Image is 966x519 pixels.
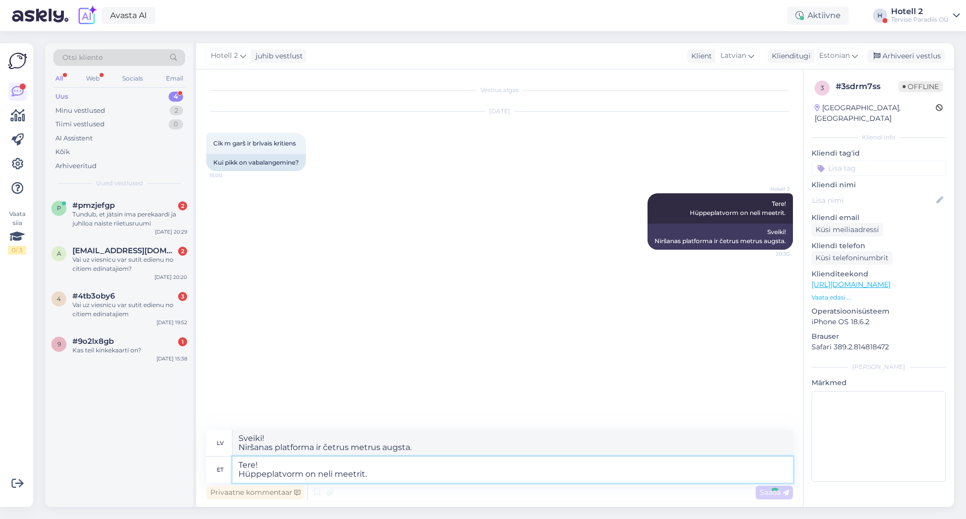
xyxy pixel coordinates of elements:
div: 1 [178,337,187,346]
div: Tundub, et jätsin ima perekaardi ja juhiloa naiste riietusruumi [72,210,187,228]
div: Kõik [55,147,70,157]
a: Hotell 2Tervise Paradiis OÜ [891,8,960,24]
span: Hotell 2 [211,50,238,61]
div: Vaata siia [8,209,26,255]
span: 20:30 [752,250,790,258]
div: Klienditugi [768,51,811,61]
div: Tervise Paradiis OÜ [891,16,949,24]
span: Latvian [720,50,746,61]
input: Lisa nimi [812,195,934,206]
span: #9o2lx8gb [72,337,114,346]
span: Otsi kliente [62,52,103,63]
span: 9 [57,340,61,348]
div: Küsi telefoninumbrit [812,251,893,265]
div: Minu vestlused [55,106,105,116]
div: [DATE] 15:38 [156,355,187,362]
div: [DATE] 20:20 [154,273,187,281]
img: explore-ai [76,5,98,26]
div: # 3sdrm7ss [836,81,899,93]
div: 4 [169,92,183,102]
div: Sveiki! Niršanas platforma ir četrus metrus augsta. [648,224,793,250]
p: Operatsioonisüsteem [812,306,946,317]
div: Web [84,72,102,85]
div: Tiimi vestlused [55,119,105,129]
div: AI Assistent [55,133,93,143]
p: Vaata edasi ... [812,293,946,302]
p: Märkmed [812,378,946,388]
input: Lisa tag [812,161,946,176]
div: Socials [120,72,145,85]
span: a [57,250,61,257]
p: Kliendi telefon [812,241,946,251]
div: Vestlus algas [206,86,793,95]
p: iPhone OS 18.6.2 [812,317,946,327]
div: Kui pikk on vabalangemine? [206,154,306,171]
span: Hotell 2 [752,185,790,193]
span: anabellastamere@inbox.lv [72,246,177,255]
div: Email [164,72,185,85]
div: 0 / 3 [8,246,26,255]
span: Cik m garš ir brīvais kritiens [213,139,296,147]
div: H [873,9,887,23]
div: Klient [687,51,712,61]
div: 2 [178,247,187,256]
a: [URL][DOMAIN_NAME] [812,280,891,289]
p: Klienditeekond [812,269,946,279]
div: Hotell 2 [891,8,949,16]
p: Safari 389.2.814818472 [812,342,946,352]
span: 15:00 [209,172,247,179]
div: juhib vestlust [252,51,303,61]
a: Avasta AI [102,7,155,24]
p: Kliendi nimi [812,180,946,190]
span: #4tb3oby6 [72,291,115,301]
div: 2 [178,201,187,210]
div: Arhiveeri vestlus [867,49,945,63]
span: Uued vestlused [96,179,143,188]
div: Küsi meiliaadressi [812,223,883,237]
div: Vai uz viesnicu var sutit edienu no citiem edinatajiem [72,301,187,319]
div: [DATE] 19:52 [156,319,187,326]
span: p [57,204,61,212]
div: 2 [170,106,183,116]
div: 3 [178,292,187,301]
img: Askly Logo [8,51,27,70]
span: #pmzjefgp [72,201,115,210]
p: Kliendi email [812,212,946,223]
div: Aktiivne [787,7,849,25]
div: [PERSON_NAME] [812,362,946,372]
span: Estonian [819,50,850,61]
span: 4 [57,295,61,303]
span: Offline [899,81,943,92]
p: Kliendi tag'id [812,148,946,159]
div: [DATE] 20:29 [155,228,187,236]
div: [DATE] [206,107,793,116]
div: Arhiveeritud [55,161,97,171]
div: Kliendi info [812,133,946,142]
p: Brauser [812,331,946,342]
span: 3 [821,84,824,92]
div: 0 [169,119,183,129]
div: Kas teil kinkekaarti on? [72,346,187,355]
div: Uus [55,92,68,102]
div: All [53,72,65,85]
div: [GEOGRAPHIC_DATA], [GEOGRAPHIC_DATA] [815,103,936,124]
div: Vai uz viesnicu var sutit edienu no citiem edinatajiem? [72,255,187,273]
